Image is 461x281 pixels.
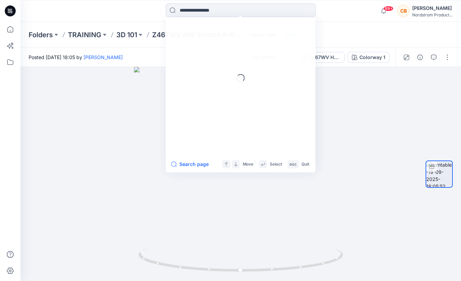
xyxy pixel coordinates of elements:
[309,54,340,61] div: Z467WV HW Stretch P-O Short
[397,5,410,17] div: CB
[152,30,245,40] p: Z467WV HW Stretch P-O Short CB
[297,52,345,63] button: Z467WV HW Stretch P-O Short
[347,52,390,63] button: Colorway 1
[301,161,309,168] p: Quit
[289,161,297,168] p: esc
[412,4,452,12] div: [PERSON_NAME]
[412,12,452,17] div: Nordstrom Product...
[68,30,101,40] a: TRAINING
[270,161,282,168] p: Select
[29,30,53,40] a: Folders
[29,54,123,61] span: Posted [DATE] 18:05 by
[359,54,385,61] div: Colorway 1
[84,54,123,60] a: [PERSON_NAME]
[415,52,426,63] button: Details
[171,160,209,168] button: Search page
[383,6,393,11] span: 99+
[242,161,253,168] p: Move
[426,161,452,187] img: turntable-19-09-2025-18:05:52
[116,30,137,40] a: 3D 101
